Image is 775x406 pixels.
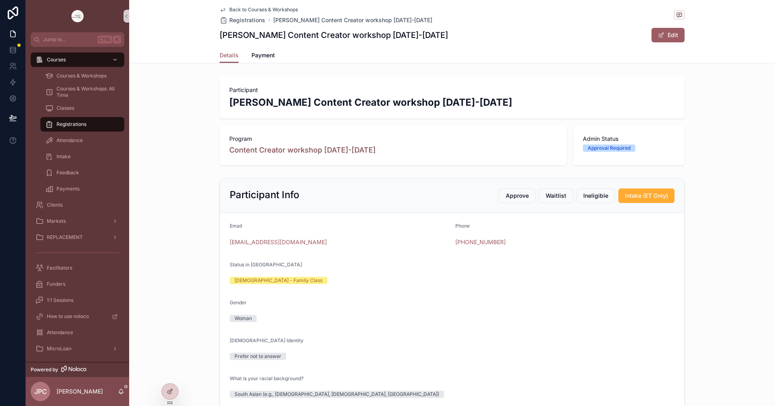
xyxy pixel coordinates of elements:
a: Markets [31,214,124,228]
span: Admin Status [583,135,675,143]
span: Payment [251,51,275,59]
div: scrollable content [26,47,129,362]
div: Woman [235,315,252,322]
button: Jump to...CtrlK [31,32,124,47]
a: Content Creator workshop [DATE]-[DATE] [229,144,376,156]
a: Intake [40,149,124,164]
span: Payments [57,186,80,192]
a: Courses [31,52,124,67]
h2: Participant Info [230,188,300,201]
span: Jump to... [43,36,94,43]
a: REPLACEMENT [31,230,124,245]
span: REPLACEMENT [47,234,83,241]
span: What is your racial background? [230,375,304,381]
a: Clients [31,198,124,212]
span: Feedback [57,170,79,176]
div: Prefer not to answer [235,353,281,360]
button: Approve [499,188,536,203]
a: Registrations [40,117,124,132]
a: [PHONE_NUMBER] [455,238,506,246]
span: Program [229,135,557,143]
h1: [PERSON_NAME] Content Creator workshop [DATE]-[DATE] [220,29,448,41]
button: Edit [651,28,685,42]
span: Courses & Workshops [57,73,107,79]
span: Classes [57,105,74,111]
span: MicroLoan [47,345,71,352]
a: 1:1 Sessions [31,293,124,308]
a: Courses & Workshops [40,69,124,83]
a: Registrations [220,16,265,24]
div: South Asian (e.g., [DEMOGRAPHIC_DATA], [DEMOGRAPHIC_DATA], [GEOGRAPHIC_DATA]) [235,391,439,398]
div: Approval Required [588,144,630,152]
span: Facilitators [47,265,72,271]
button: Waitlist [539,188,573,203]
span: Courses [47,57,66,63]
a: Attendance [40,133,124,148]
span: Funders [47,281,65,287]
span: Powered by [31,366,58,373]
a: How to use noloco [31,309,124,324]
span: Ctrl [98,36,112,44]
a: [EMAIL_ADDRESS][DOMAIN_NAME] [230,238,327,246]
a: Back to Courses & Workshops [220,6,298,13]
a: Facilitators [31,261,124,275]
span: [DEMOGRAPHIC_DATA] Identity [230,337,304,343]
a: Payments [40,182,124,196]
span: Attendance [57,137,83,144]
span: Registrations [229,16,265,24]
a: Powered by [26,362,129,377]
a: Payment [251,48,275,64]
span: Clients [47,202,63,208]
span: Markets [47,218,66,224]
div: [DEMOGRAPHIC_DATA] - Family Class [235,277,323,284]
p: [PERSON_NAME] [57,387,103,396]
button: Ineligible [576,188,615,203]
span: 1:1 Sessions [47,297,73,303]
a: Feedback [40,165,124,180]
span: Intake (ET Only) [625,192,668,200]
span: Status in [GEOGRAPHIC_DATA] [230,262,302,268]
span: Back to Courses & Workshops [229,6,298,13]
span: Phone [455,223,470,229]
span: Approve [506,192,529,200]
span: Participant [229,86,675,94]
span: Ineligible [583,192,608,200]
span: Attendance [47,329,73,336]
a: Funders [31,277,124,291]
span: Registrations [57,121,86,128]
button: Intake (ET Only) [618,188,674,203]
span: Email [230,223,242,229]
a: MicroLoan [31,341,124,356]
a: [PERSON_NAME] Content Creator workshop [DATE]-[DATE] [273,16,432,24]
span: Gender [230,299,247,306]
a: Courses & Workshops: All Time [40,85,124,99]
a: Classes [40,101,124,115]
a: Attendance [31,325,124,340]
span: Intake [57,153,71,160]
span: K [114,36,120,43]
span: Courses & Workshops: All Time [57,86,116,98]
span: How to use noloco [47,313,89,320]
a: Details [220,48,239,63]
span: Waitlist [546,192,566,200]
span: Details [220,51,239,59]
img: App logo [71,10,84,23]
span: JPC [34,387,47,396]
h2: [PERSON_NAME] Content Creator workshop [DATE]-[DATE] [229,96,675,109]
